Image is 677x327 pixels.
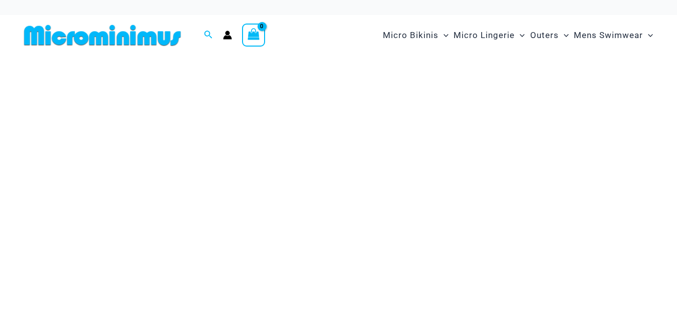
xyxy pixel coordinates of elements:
[383,23,438,48] span: Micro Bikinis
[515,23,525,48] span: Menu Toggle
[643,23,653,48] span: Menu Toggle
[204,29,213,42] a: Search icon link
[438,23,448,48] span: Menu Toggle
[379,19,657,52] nav: Site Navigation
[530,23,559,48] span: Outers
[454,23,515,48] span: Micro Lingerie
[223,31,232,40] a: Account icon link
[574,23,643,48] span: Mens Swimwear
[571,20,655,51] a: Mens SwimwearMenu ToggleMenu Toggle
[380,20,451,51] a: Micro BikinisMenu ToggleMenu Toggle
[20,24,185,47] img: MM SHOP LOGO FLAT
[559,23,569,48] span: Menu Toggle
[242,24,265,47] a: View Shopping Cart, empty
[451,20,527,51] a: Micro LingerieMenu ToggleMenu Toggle
[528,20,571,51] a: OutersMenu ToggleMenu Toggle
